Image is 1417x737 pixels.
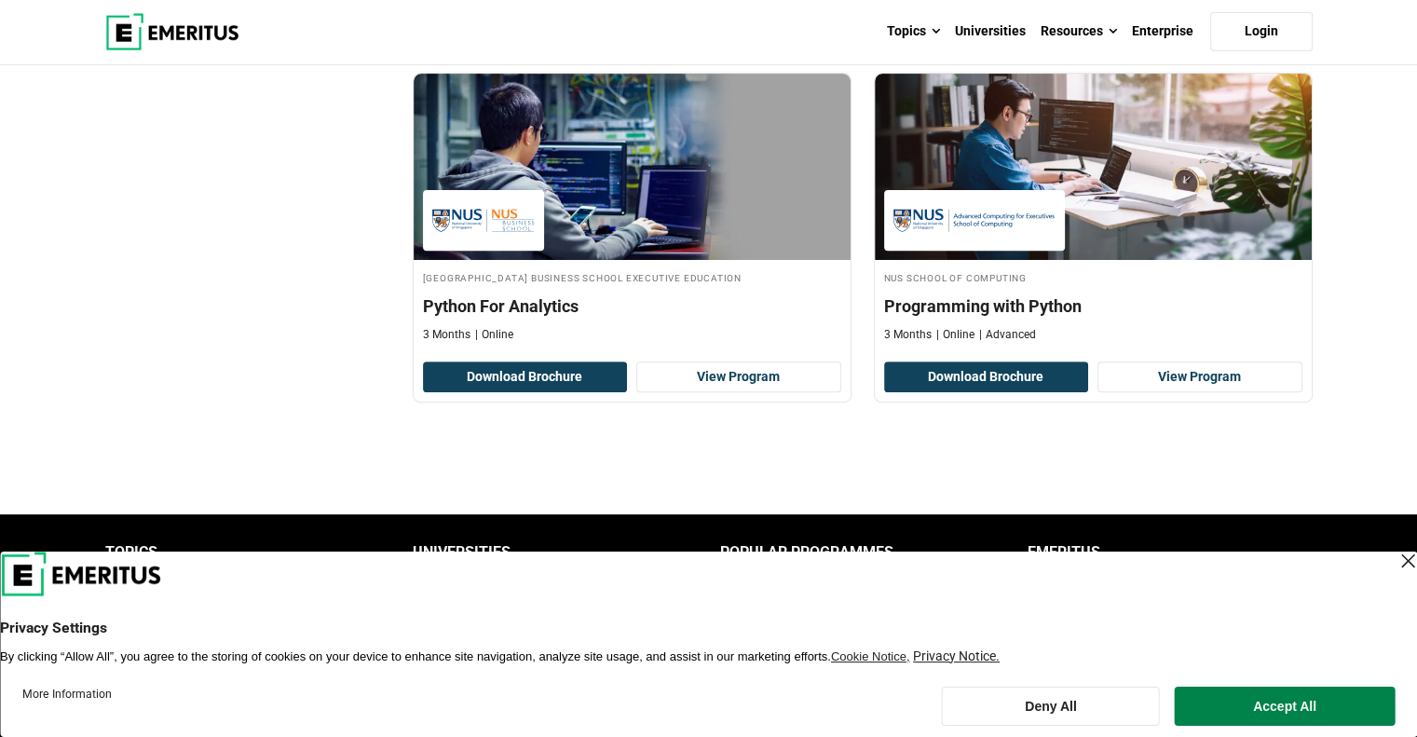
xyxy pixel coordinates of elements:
a: Login [1210,12,1313,51]
img: National University of Singapore Business School Executive Education [432,199,535,241]
p: Online [936,327,974,343]
h4: [GEOGRAPHIC_DATA] Business School Executive Education [423,269,841,285]
img: Programming with Python | Online Data Science and Analytics Course [875,74,1312,260]
p: Advanced [979,327,1036,343]
a: Data Science and Analytics Course by NUS School of Computing - NUS School of Computing NUS School... [875,74,1312,352]
button: Download Brochure [884,362,1089,393]
h4: Python For Analytics [423,294,841,318]
p: 3 Months [423,327,470,343]
button: Download Brochure [423,362,628,393]
h4: Programming with Python [884,294,1302,318]
h4: NUS School of Computing [884,269,1302,285]
img: NUS School of Computing [893,199,1056,241]
img: Python For Analytics | Online Data Science and Analytics Course [414,74,851,260]
a: View Program [636,362,841,393]
a: View Program [1097,362,1302,393]
p: Online [475,327,513,343]
a: Data Science and Analytics Course by National University of Singapore Business School Executive E... [414,74,851,352]
p: 3 Months [884,327,932,343]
